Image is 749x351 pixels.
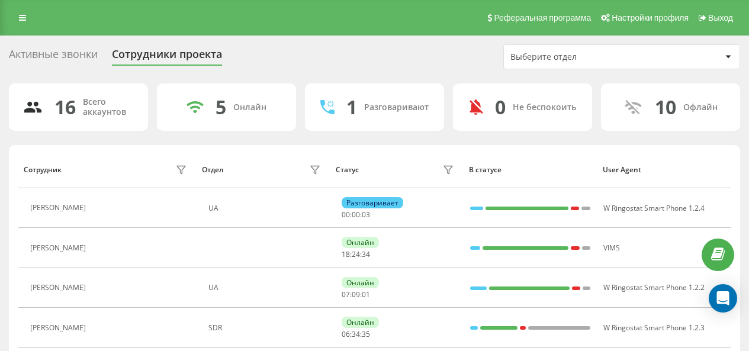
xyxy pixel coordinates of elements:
[342,277,379,288] div: Онлайн
[54,96,76,118] div: 16
[342,289,350,300] span: 07
[364,102,429,112] div: Разговаривают
[24,166,62,174] div: Сотрудник
[342,330,370,339] div: : :
[233,102,266,112] div: Онлайн
[9,48,98,66] div: Активные звонки
[342,291,370,299] div: : :
[30,284,89,292] div: [PERSON_NAME]
[202,166,223,174] div: Отдел
[603,203,705,213] span: W Ringostat Smart Phone 1.2.4
[352,329,360,339] span: 34
[352,289,360,300] span: 09
[683,102,718,112] div: Офлайн
[352,249,360,259] span: 24
[30,204,89,212] div: [PERSON_NAME]
[494,13,591,22] span: Реферальная программа
[336,166,359,174] div: Статус
[513,102,576,112] div: Не беспокоить
[208,204,324,212] div: UA
[708,13,733,22] span: Выход
[495,96,506,118] div: 0
[342,250,370,259] div: : :
[612,13,689,22] span: Настройки профиля
[362,329,370,339] span: 35
[352,210,360,220] span: 00
[346,96,357,118] div: 1
[510,52,652,62] div: Выберите отдел
[362,210,370,220] span: 03
[342,197,403,208] div: Разговаривает
[30,244,89,252] div: [PERSON_NAME]
[342,237,379,248] div: Онлайн
[603,166,725,174] div: User Agent
[469,166,592,174] div: В статусе
[208,324,324,332] div: SDR
[342,249,350,259] span: 18
[342,211,370,219] div: : :
[342,329,350,339] span: 06
[30,324,89,332] div: [PERSON_NAME]
[603,282,705,292] span: W Ringostat Smart Phone 1.2.2
[342,210,350,220] span: 00
[655,96,676,118] div: 10
[216,96,226,118] div: 5
[709,284,737,313] div: Open Intercom Messenger
[208,284,324,292] div: UA
[83,97,134,117] div: Всего аккаунтов
[342,317,379,328] div: Онлайн
[603,243,620,253] span: VIMS
[362,249,370,259] span: 34
[362,289,370,300] span: 01
[603,323,705,333] span: W Ringostat Smart Phone 1.2.3
[112,48,222,66] div: Сотрудники проекта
